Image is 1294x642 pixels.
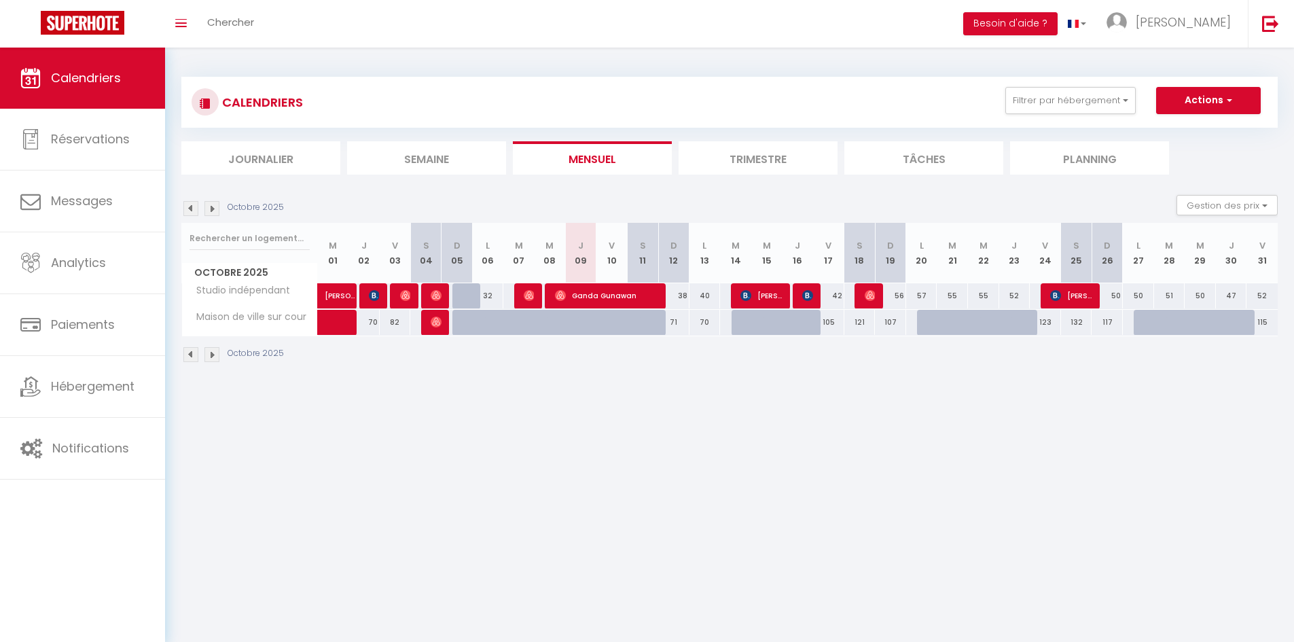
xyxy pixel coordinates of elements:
th: 04 [410,223,442,283]
th: 18 [844,223,876,283]
abbr: L [702,239,706,252]
th: 09 [565,223,596,283]
th: 15 [751,223,783,283]
span: Maison de ville sur cour [184,310,310,325]
span: Studio indépendant [184,283,293,298]
th: 22 [968,223,999,283]
div: 52 [999,283,1030,308]
div: 82 [380,310,411,335]
th: 31 [1246,223,1278,283]
div: 70 [689,310,721,335]
button: Besoin d'aide ? [963,12,1058,35]
div: 107 [875,310,906,335]
abbr: J [578,239,583,252]
abbr: L [486,239,490,252]
th: 30 [1216,223,1247,283]
abbr: L [1136,239,1140,252]
span: Ien Stijns [802,283,812,308]
div: 50 [1185,283,1216,308]
abbr: J [1229,239,1234,252]
th: 12 [658,223,689,283]
th: 07 [503,223,535,283]
abbr: J [795,239,800,252]
button: Actions [1156,87,1261,114]
abbr: M [1196,239,1204,252]
li: Planning [1010,141,1169,175]
span: Analytics [51,254,106,271]
input: Rechercher un logement... [190,226,310,251]
th: 16 [782,223,813,283]
div: 105 [813,310,844,335]
p: Octobre 2025 [228,347,284,360]
th: 19 [875,223,906,283]
abbr: V [609,239,615,252]
abbr: D [1104,239,1111,252]
div: 51 [1154,283,1185,308]
abbr: S [1073,239,1079,252]
abbr: S [857,239,863,252]
abbr: S [423,239,429,252]
button: Filtrer par hébergement [1005,87,1136,114]
th: 21 [937,223,968,283]
div: 47 [1216,283,1247,308]
th: 08 [535,223,566,283]
abbr: M [515,239,523,252]
div: 115 [1246,310,1278,335]
div: 132 [1061,310,1092,335]
div: 55 [968,283,999,308]
div: 57 [906,283,937,308]
th: 11 [627,223,658,283]
span: [PERSON_NAME] [524,283,534,308]
th: 27 [1123,223,1154,283]
div: 71 [658,310,689,335]
button: Gestion des prix [1176,195,1278,215]
th: 10 [596,223,628,283]
abbr: M [980,239,988,252]
th: 23 [999,223,1030,283]
th: 05 [442,223,473,283]
span: Octobre 2025 [182,263,317,283]
li: Mensuel [513,141,672,175]
abbr: V [1259,239,1265,252]
th: 14 [720,223,751,283]
span: [PERSON_NAME] [1050,283,1092,308]
div: 117 [1092,310,1123,335]
h3: CALENDRIERS [219,87,303,118]
span: Calendriers [51,69,121,86]
th: 03 [380,223,411,283]
abbr: D [670,239,677,252]
th: 29 [1185,223,1216,283]
li: Tâches [844,141,1003,175]
div: 32 [472,283,503,308]
li: Journalier [181,141,340,175]
div: 50 [1092,283,1123,308]
abbr: M [732,239,740,252]
div: 40 [689,283,721,308]
abbr: M [545,239,554,252]
span: [PERSON_NAME] [369,283,379,308]
span: [PERSON_NAME] [400,283,410,308]
li: Semaine [347,141,506,175]
div: 52 [1246,283,1278,308]
div: 38 [658,283,689,308]
abbr: J [1011,239,1017,252]
li: Trimestre [679,141,838,175]
span: Messages [51,192,113,209]
span: Paiements [51,316,115,333]
span: Ganda Gunawan [555,283,659,308]
abbr: M [329,239,337,252]
th: 25 [1061,223,1092,283]
th: 17 [813,223,844,283]
span: [PERSON_NAME] [1136,14,1231,31]
span: [PERSON_NAME] [431,283,441,308]
abbr: M [1165,239,1173,252]
th: 26 [1092,223,1123,283]
span: [PERSON_NAME] [325,276,356,302]
th: 28 [1154,223,1185,283]
span: [PERSON_NAME] [740,283,782,308]
abbr: S [640,239,646,252]
abbr: D [887,239,894,252]
abbr: M [948,239,956,252]
span: Notifications [52,440,129,457]
div: 55 [937,283,968,308]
